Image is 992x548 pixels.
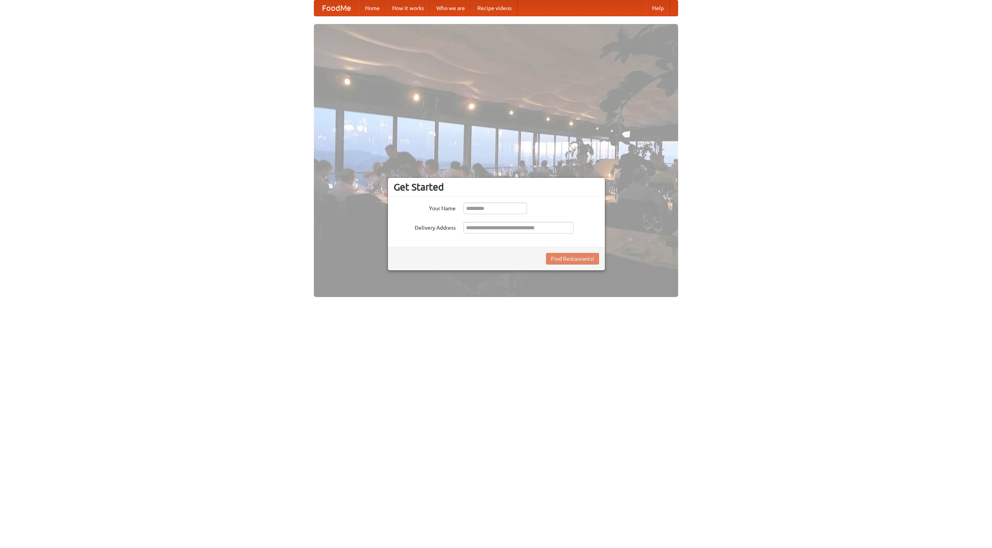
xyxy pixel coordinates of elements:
label: Delivery Address [394,222,456,232]
a: Home [359,0,386,16]
button: Find Restaurants! [546,253,599,265]
a: How it works [386,0,430,16]
a: Recipe videos [471,0,518,16]
a: Who we are [430,0,471,16]
label: Your Name [394,203,456,212]
h3: Get Started [394,181,599,193]
a: FoodMe [314,0,359,16]
a: Help [646,0,670,16]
